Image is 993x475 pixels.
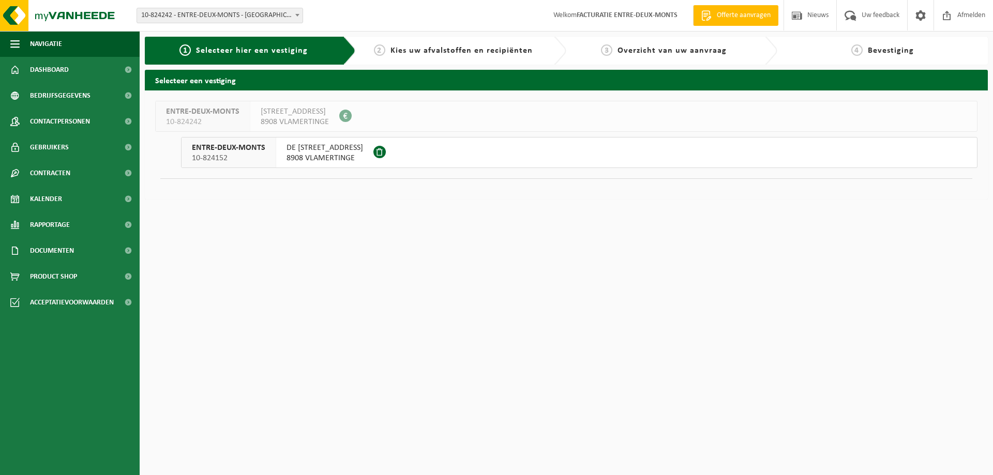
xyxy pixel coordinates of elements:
[287,153,363,163] span: 8908 VLAMERTINGE
[179,44,191,56] span: 1
[30,134,69,160] span: Gebruikers
[851,44,863,56] span: 4
[30,57,69,83] span: Dashboard
[261,117,329,127] span: 8908 VLAMERTINGE
[30,212,70,238] span: Rapportage
[693,5,778,26] a: Offerte aanvragen
[577,11,678,19] strong: FACTURATIE ENTRE-DEUX-MONTS
[166,117,239,127] span: 10-824242
[137,8,303,23] span: 10-824242 - ENTRE-DEUX-MONTS - VLAMERTINGE
[181,137,977,168] button: ENTRE-DEUX-MONTS 10-824152 DE [STREET_ADDRESS]8908 VLAMERTINGE
[30,186,62,212] span: Kalender
[30,31,62,57] span: Navigatie
[196,47,308,55] span: Selecteer hier een vestiging
[30,238,74,264] span: Documenten
[166,106,239,117] span: ENTRE-DEUX-MONTS
[618,47,727,55] span: Overzicht van uw aanvraag
[192,143,265,153] span: ENTRE-DEUX-MONTS
[30,109,90,134] span: Contactpersonen
[30,264,77,289] span: Product Shop
[145,70,988,90] h2: Selecteer een vestiging
[390,47,533,55] span: Kies uw afvalstoffen en recipiënten
[601,44,612,56] span: 3
[192,153,265,163] span: 10-824152
[714,10,773,21] span: Offerte aanvragen
[287,143,363,153] span: DE [STREET_ADDRESS]
[30,160,70,186] span: Contracten
[374,44,385,56] span: 2
[30,289,114,315] span: Acceptatievoorwaarden
[868,47,914,55] span: Bevestiging
[261,106,329,117] span: [STREET_ADDRESS]
[30,83,91,109] span: Bedrijfsgegevens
